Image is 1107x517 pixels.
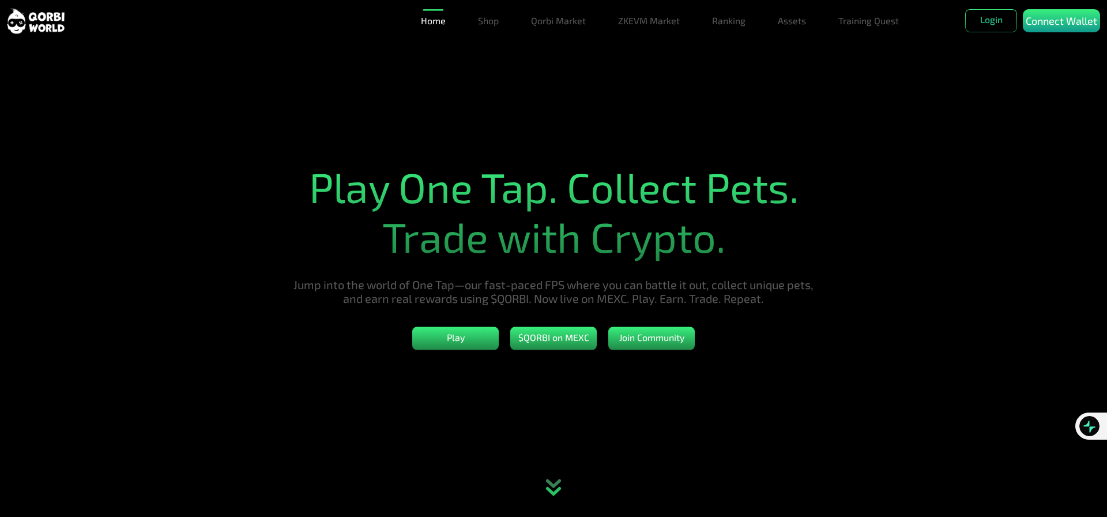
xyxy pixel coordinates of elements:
button: Login [965,9,1017,32]
a: Training Quest [834,9,903,32]
button: $QORBI on MEXC [510,327,597,350]
h5: Jump into the world of One Tap—our fast-paced FPS where you can battle it out, collect unique pet... [284,277,823,305]
a: Qorbi Market [526,9,590,32]
p: Connect Wallet [1026,13,1097,29]
img: sticky brand-logo [7,8,65,35]
button: Play [412,327,499,350]
a: Assets [773,9,811,32]
a: Shop [473,9,503,32]
a: Home [416,9,450,32]
h1: Play One Tap. Collect Pets. Trade with Crypto. [284,162,823,261]
a: ZKEVM Market [613,9,684,32]
a: Ranking [707,9,750,32]
button: Join Community [608,327,695,350]
div: animation [528,465,579,517]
